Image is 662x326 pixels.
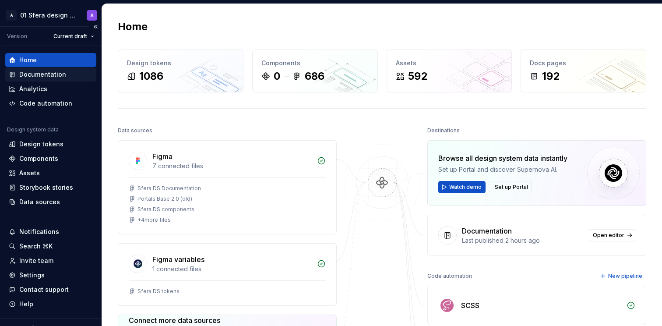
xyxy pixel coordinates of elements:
[19,154,58,163] div: Components
[530,59,637,67] div: Docs pages
[19,70,66,79] div: Documentation
[49,30,98,43] button: Current draft
[118,20,148,34] h2: Home
[2,6,100,25] button: A01 Sfera design systemA
[449,184,482,191] span: Watch demo
[438,165,567,174] div: Set up Portal and discover Supernova AI.
[495,184,528,191] span: Set up Portal
[152,265,312,273] div: 1 connected files
[19,300,33,308] div: Help
[5,195,96,209] a: Data sources
[19,271,45,280] div: Settings
[19,227,59,236] div: Notifications
[53,33,87,40] span: Current draft
[20,11,76,20] div: 01 Sfera design system
[139,69,163,83] div: 1086
[19,256,53,265] div: Invite team
[7,33,27,40] div: Version
[137,206,194,213] div: Sfera DS components
[137,195,192,202] div: Portals Base 2.0 (old)
[152,151,173,162] div: Figma
[90,12,94,19] div: A
[597,270,646,282] button: New pipeline
[118,50,243,92] a: Design tokens1086
[137,185,201,192] div: Sfera DS Documentation
[19,99,72,108] div: Code automation
[252,50,378,92] a: Components0686
[461,300,479,311] div: SCSS
[491,181,532,193] button: Set up Portal
[19,169,40,177] div: Assets
[19,140,63,149] div: Design tokens
[5,297,96,311] button: Help
[438,181,486,193] button: Watch demo
[261,59,369,67] div: Components
[5,53,96,67] a: Home
[462,236,584,245] div: Last published 2 hours ago
[19,183,73,192] div: Storybook stories
[19,56,37,64] div: Home
[137,288,180,295] div: Sfera DS tokens
[427,124,460,137] div: Destinations
[7,126,59,133] div: Design system data
[118,124,152,137] div: Data sources
[408,69,427,83] div: 592
[5,137,96,151] a: Design tokens
[608,273,642,280] span: New pipeline
[462,226,512,236] div: Documentation
[152,254,204,265] div: Figma variables
[19,198,60,206] div: Data sources
[396,59,503,67] div: Assets
[5,225,96,239] button: Notifications
[542,69,560,83] div: 192
[137,216,171,223] div: + 4 more files
[438,153,567,163] div: Browse all design system data instantly
[5,268,96,282] a: Settings
[5,82,96,96] a: Analytics
[6,10,17,21] div: A
[427,270,472,282] div: Code automation
[152,162,312,170] div: 7 connected files
[129,315,252,326] div: Connect more data sources
[118,243,337,306] a: Figma variables1 connected filesSfera DS tokens
[5,254,96,268] a: Invite team
[19,285,69,294] div: Contact support
[5,283,96,297] button: Contact support
[387,50,512,92] a: Assets592
[593,232,624,239] span: Open editor
[5,152,96,166] a: Components
[5,181,96,195] a: Storybook stories
[5,96,96,110] a: Code automation
[89,21,102,33] button: Collapse sidebar
[127,59,234,67] div: Design tokens
[5,67,96,81] a: Documentation
[118,140,337,234] a: Figma7 connected filesSfera DS DocumentationPortals Base 2.0 (old)Sfera DS components+4more files
[521,50,646,92] a: Docs pages192
[274,69,280,83] div: 0
[5,239,96,253] button: Search ⌘K
[19,85,47,93] div: Analytics
[5,166,96,180] a: Assets
[589,229,635,241] a: Open editor
[305,69,324,83] div: 686
[19,242,53,251] div: Search ⌘K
